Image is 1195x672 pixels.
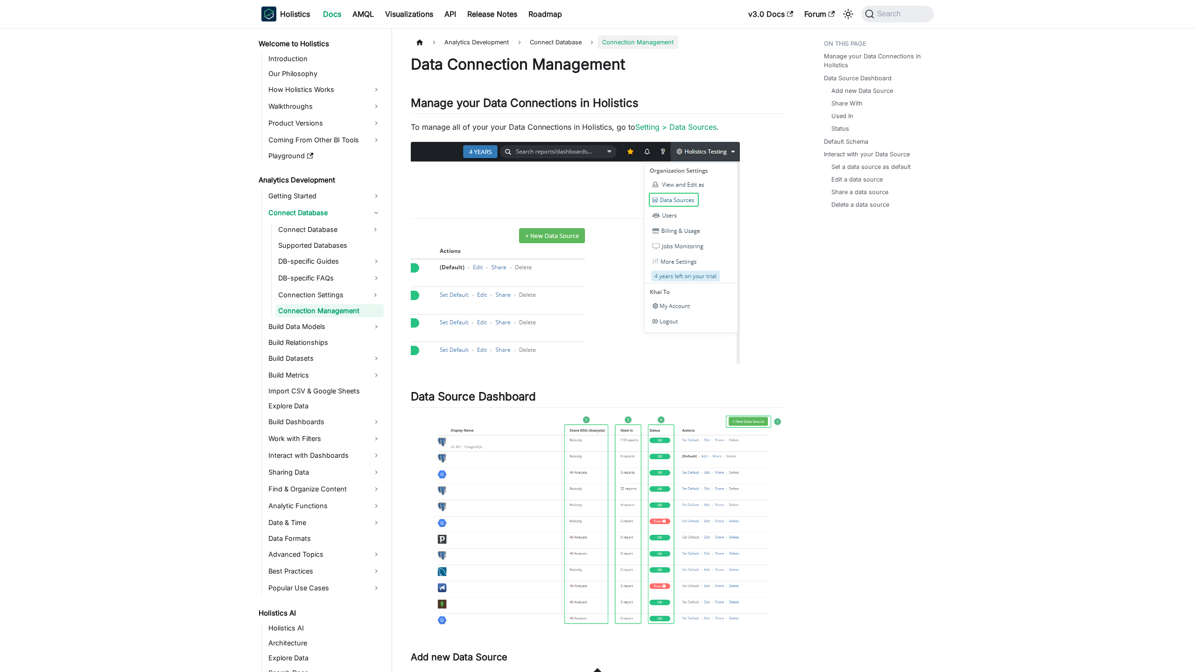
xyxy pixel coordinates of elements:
[317,7,347,21] a: Docs
[266,52,384,65] a: Introduction
[275,271,384,286] a: DB-specific FAQs
[266,622,384,635] a: Holistics AI
[799,7,840,21] a: Forum
[462,7,523,21] a: Release Notes
[266,448,384,463] a: Interact with Dashboards
[261,7,276,21] img: Holistics
[831,124,849,133] a: Status
[440,35,513,49] span: Analytics Development
[266,498,384,513] a: Analytic Functions
[275,239,384,252] a: Supported Databases
[266,581,384,595] a: Popular Use Cases
[275,254,384,269] a: DB-specific Guides
[256,607,384,620] a: Holistics AI
[266,336,384,349] a: Build Relationships
[597,35,678,49] span: Connection Management
[266,564,384,579] a: Best Practices
[266,368,384,383] a: Build Metrics
[266,637,384,650] a: Architecture
[266,99,384,114] a: Walkthroughs
[439,7,462,21] a: API
[831,162,911,171] a: Set a data source as default
[824,52,928,70] a: Manage your Data Connections in Holistics
[252,28,392,672] nav: Docs sidebar
[367,222,384,237] button: Expand sidebar category 'Connect Database'
[266,414,384,429] a: Build Dashboards
[831,200,889,209] a: Delete a data source
[266,547,384,562] a: Advanced Topics
[841,7,856,21] button: Switch between dark and light mode (currently system mode)
[367,287,384,302] button: Expand sidebar category 'Connection Settings'
[411,55,787,74] h1: Data Connection Management
[275,304,384,317] a: Connection Management
[525,35,586,49] span: Connect Database
[380,7,439,21] a: Visualizations
[261,7,310,21] a: HolisticsHolisticsHolistics
[266,431,384,446] a: Work with Filters
[411,35,787,49] nav: Breadcrumbs
[411,35,429,49] a: Home page
[831,99,863,108] a: Share With
[411,390,787,407] h2: Data Source Dashboard
[411,96,787,114] h2: Manage your Data Connections in Holistics
[411,121,787,133] p: To manage all of your your Data Connections in Holistics, go to .
[831,86,893,95] a: Add new Data Source
[266,515,384,530] a: Date & Time
[266,67,384,80] a: Our Philosophy
[824,137,868,146] a: Default Schema
[635,122,717,132] a: Setting > Data Sources
[824,74,892,83] a: Data Source Dashboard
[275,222,367,237] a: Connect Database
[743,7,799,21] a: v3.0 Docs
[280,8,310,20] b: Holistics
[861,6,934,22] button: Search (Command+K)
[266,319,384,334] a: Build Data Models
[411,651,787,663] h3: Add new Data Source
[824,150,910,159] a: Interact with your Data Source
[874,10,907,18] span: Search
[256,37,384,50] a: Welcome to Holistics
[266,465,384,480] a: Sharing Data
[266,651,384,665] a: Explore Data
[831,188,888,196] a: Share a data source
[266,82,384,97] a: How Holistics Works
[266,482,384,497] a: Find & Organize Content
[347,7,380,21] a: AMQL
[266,351,384,366] a: Build Datasets
[266,149,384,162] a: Playground
[266,116,384,131] a: Product Versions
[831,112,853,120] a: Used In
[256,174,384,187] a: Analytics Development
[523,7,568,21] a: Roadmap
[266,399,384,413] a: Explore Data
[275,287,367,302] a: Connection Settings
[831,175,883,184] a: Edit a data source
[266,532,384,545] a: Data Formats
[266,189,384,203] a: Getting Started
[266,133,384,147] a: Coming From Other BI Tools
[266,385,384,398] a: Import CSV & Google Sheets
[266,205,384,220] a: Connect Database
